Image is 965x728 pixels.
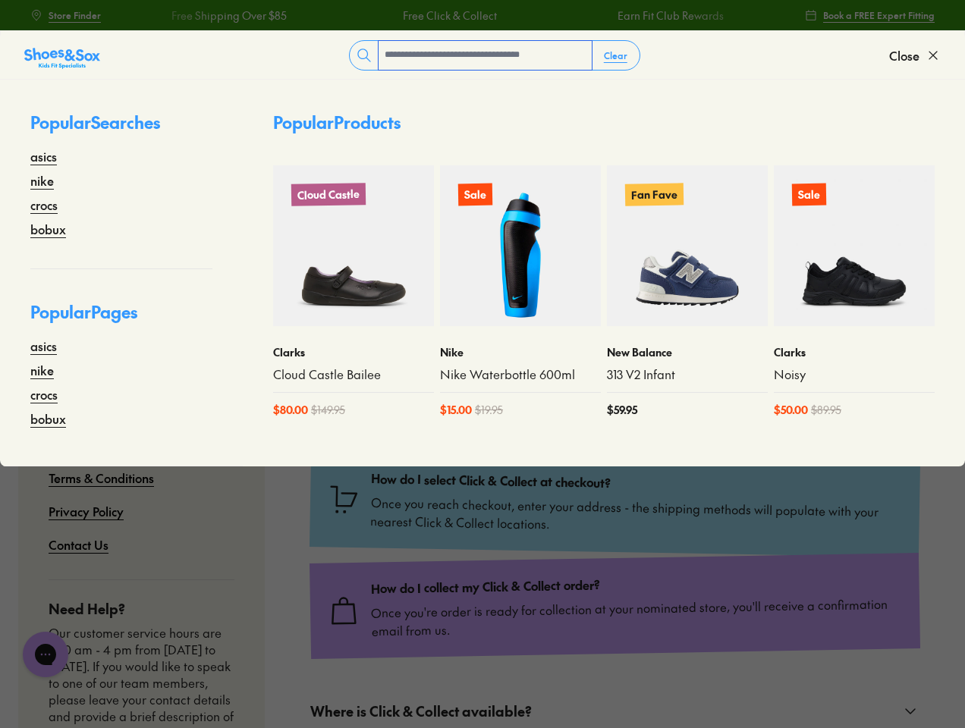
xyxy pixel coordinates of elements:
p: Popular Products [273,110,401,135]
p: Nike [440,344,601,360]
h4: Need Help? [49,598,234,619]
a: Contact Us [49,528,108,561]
span: $ 149.95 [311,402,345,418]
img: Type_bag.svg [328,595,360,626]
a: nike [30,171,54,190]
a: crocs [30,196,58,214]
span: $ 80.00 [273,402,308,418]
img: SNS_Logo_Responsive.svg [24,46,100,71]
span: $ 50.00 [774,402,808,418]
a: Noisy [774,366,935,383]
p: How do I select Click & Collect at checkout? [371,470,901,496]
p: Clarks [273,344,434,360]
a: Sale [774,165,935,326]
a: crocs [30,385,58,403]
p: Popular Pages [30,300,212,337]
p: Cloud Castle [291,183,366,206]
button: Close [889,39,941,72]
a: Shoes &amp; Sox [24,43,100,67]
p: Once you reach checkout, enter your address - the shipping methods will populate with your neares... [370,493,901,538]
p: Popular Searches [30,110,212,147]
span: Book a FREE Expert Fitting [823,8,935,22]
p: Clarks [774,344,935,360]
iframe: Gorgias live chat messenger [15,626,76,682]
a: asics [30,147,57,165]
a: Free Shipping Over $85 [171,8,287,24]
span: $ 15.00 [440,402,472,418]
a: Free Click & Collect [403,8,497,24]
img: Type_cart.svg [328,484,360,515]
p: Sale [458,184,492,206]
a: bobux [30,409,66,428]
span: Close [889,46,919,64]
span: $ 89.95 [811,402,841,418]
a: Sale [440,165,601,326]
p: How do I collect my Click & Collect order? [370,571,901,597]
span: Store Finder [49,8,101,22]
a: Fan Fave [607,165,768,326]
p: Once you're order is ready for collection at your nominated store, you'll receive a confirmation ... [371,594,902,639]
a: Book a FREE Expert Fitting [805,2,935,29]
span: $ 19.95 [475,402,503,418]
a: Privacy Policy [49,494,124,528]
button: Clear [592,42,640,69]
a: Cloud Castle [273,165,434,326]
a: Nike Waterbottle 600ml [440,366,601,383]
a: Terms & Conditions [49,461,154,494]
a: bobux [30,220,66,238]
a: Store Finder [30,2,101,29]
a: asics [30,337,57,355]
span: $ 59.95 [607,402,637,418]
a: Cloud Castle Bailee [273,366,434,383]
p: Sale [792,184,826,206]
p: Fan Fave [625,183,684,206]
a: Earn Fit Club Rewards [618,8,724,24]
a: nike [30,361,54,379]
p: New Balance [607,344,768,360]
a: 313 V2 Infant [607,366,768,383]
